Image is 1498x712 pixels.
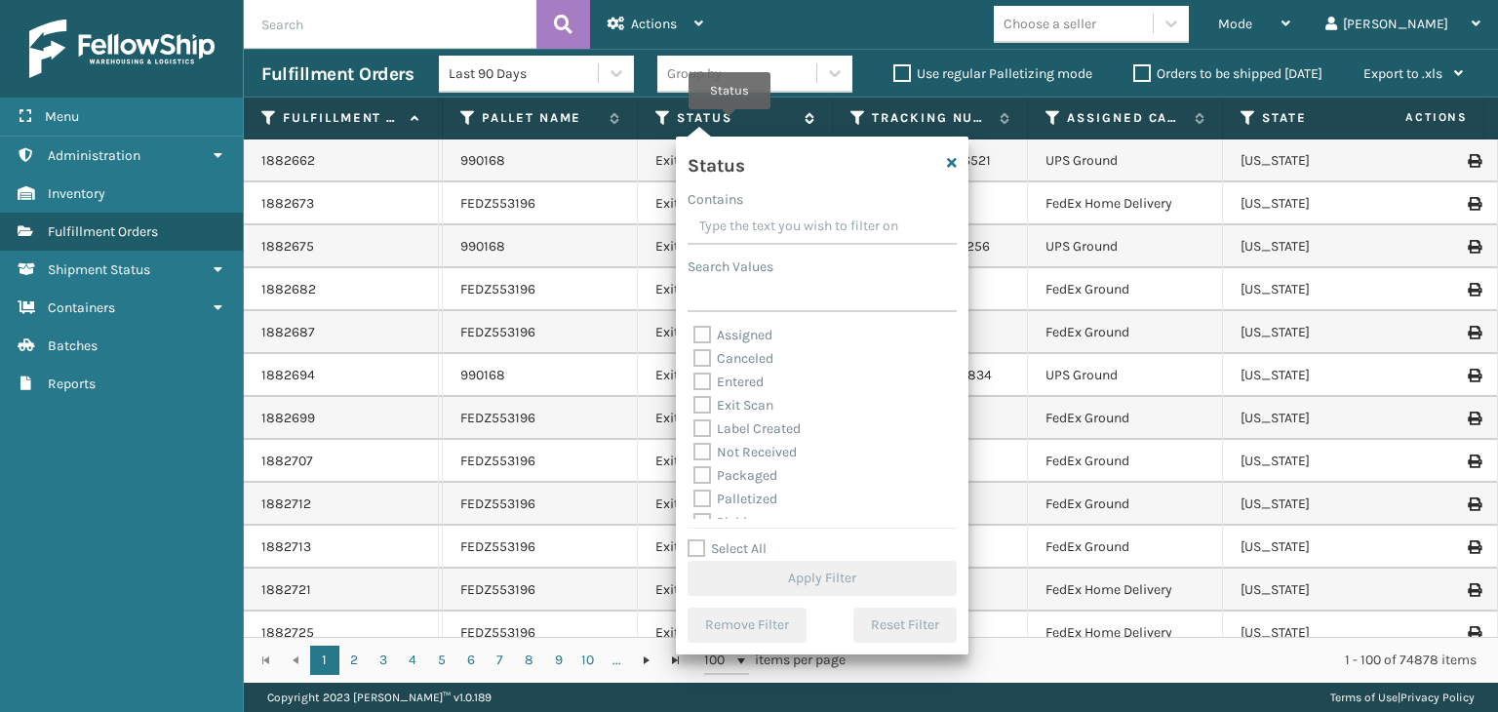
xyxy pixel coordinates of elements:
[1223,440,1418,483] td: [US_STATE]
[261,580,311,600] a: 1882721
[693,420,801,437] label: Label Created
[261,537,311,557] a: 1882713
[1133,65,1322,82] label: Orders to be shipped [DATE]
[688,148,744,178] h4: Status
[261,280,316,299] a: 1882682
[48,223,158,240] span: Fulfillment Orders
[1004,14,1096,34] div: Choose a seller
[1223,182,1418,225] td: [US_STATE]
[1028,397,1223,440] td: FedEx Ground
[638,354,833,397] td: Exit Scan
[443,397,638,440] td: FEDZ553196
[45,108,79,125] span: Menu
[1262,109,1380,127] label: State
[668,653,684,668] span: Go to the last page
[1028,182,1223,225] td: FedEx Home Delivery
[1468,283,1479,297] i: Print Label
[1330,683,1475,712] div: |
[693,467,777,484] label: Packaged
[1468,369,1479,382] i: Print Label
[1468,497,1479,511] i: Print Label
[704,651,733,670] span: 100
[661,646,690,675] a: Go to the last page
[48,299,115,316] span: Containers
[443,139,638,182] td: 990168
[261,151,315,171] a: 1882662
[443,440,638,483] td: FEDZ553196
[48,261,150,278] span: Shipment Status
[639,653,654,668] span: Go to the next page
[443,526,638,569] td: FEDZ553196
[853,608,957,643] button: Reset Filter
[1468,154,1479,168] i: Print Label
[261,194,314,214] a: 1882673
[688,189,743,210] label: Contains
[48,185,105,202] span: Inventory
[486,646,515,675] a: 7
[443,483,638,526] td: FEDZ553196
[443,225,638,268] td: 990168
[631,16,677,32] span: Actions
[1028,526,1223,569] td: FedEx Ground
[544,646,573,675] a: 9
[1028,612,1223,654] td: FedEx Home Delivery
[693,514,763,531] label: Picking
[48,376,96,392] span: Reports
[873,651,1477,670] div: 1 - 100 of 74878 items
[693,350,773,367] label: Canceled
[443,311,638,354] td: FEDZ553196
[573,646,603,675] a: 10
[1223,569,1418,612] td: [US_STATE]
[449,63,600,84] div: Last 90 Days
[1468,540,1479,554] i: Print Label
[1028,311,1223,354] td: FedEx Ground
[339,646,369,675] a: 2
[638,612,833,654] td: Exit Scan
[398,646,427,675] a: 4
[1468,197,1479,211] i: Print Label
[638,440,833,483] td: Exit Scan
[667,63,722,84] div: Group by
[1223,526,1418,569] td: [US_STATE]
[638,268,833,311] td: Exit Scan
[29,20,215,78] img: logo
[893,65,1092,82] label: Use regular Palletizing mode
[1223,268,1418,311] td: [US_STATE]
[1344,101,1479,134] span: Actions
[443,612,638,654] td: FEDZ553196
[261,623,314,643] a: 1882725
[427,646,456,675] a: 5
[638,139,833,182] td: Exit Scan
[1363,65,1442,82] span: Export to .xls
[693,374,764,390] label: Entered
[1028,483,1223,526] td: FedEx Ground
[261,409,315,428] a: 1882699
[1028,440,1223,483] td: FedEx Ground
[1067,109,1185,127] label: Assigned Carrier Service
[443,569,638,612] td: FEDZ553196
[1223,397,1418,440] td: [US_STATE]
[310,646,339,675] a: 1
[693,327,772,343] label: Assigned
[261,452,313,471] a: 1882707
[1400,691,1475,704] a: Privacy Policy
[456,646,486,675] a: 6
[261,494,311,514] a: 1882712
[1028,354,1223,397] td: UPS Ground
[638,311,833,354] td: Exit Scan
[1028,225,1223,268] td: UPS Ground
[1468,412,1479,425] i: Print Label
[1223,612,1418,654] td: [US_STATE]
[443,182,638,225] td: FEDZ553196
[1218,16,1252,32] span: Mode
[688,561,957,596] button: Apply Filter
[677,109,795,127] label: Status
[1468,240,1479,254] i: Print Label
[1223,225,1418,268] td: [US_STATE]
[693,397,773,414] label: Exit Scan
[632,646,661,675] a: Go to the next page
[1468,455,1479,468] i: Print Label
[872,109,990,127] label: Tracking Number
[443,268,638,311] td: FEDZ553196
[1028,268,1223,311] td: FedEx Ground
